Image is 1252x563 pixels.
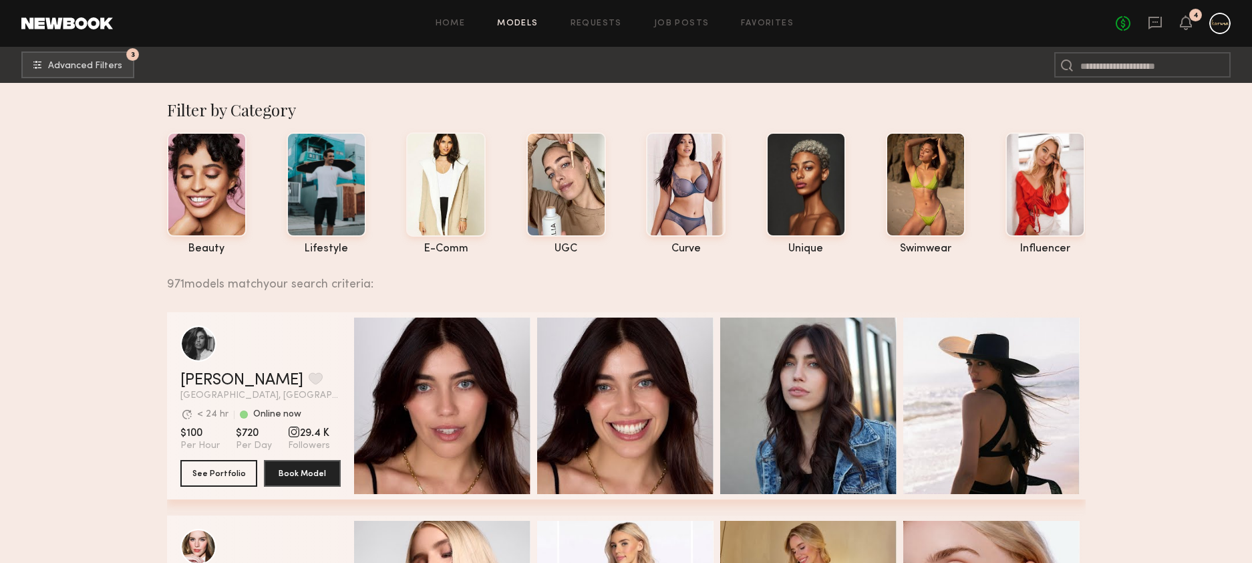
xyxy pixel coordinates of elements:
[288,427,330,440] span: 29.4 K
[21,51,134,78] button: 3Advanced Filters
[131,51,135,58] span: 3
[197,410,228,419] div: < 24 hr
[167,243,247,255] div: beauty
[571,19,622,28] a: Requests
[287,243,366,255] div: lifestyle
[646,243,726,255] div: curve
[741,19,794,28] a: Favorites
[180,427,220,440] span: $100
[180,372,303,388] a: [PERSON_NAME]
[167,263,1075,291] div: 971 models match your search criteria:
[406,243,486,255] div: e-comm
[236,440,272,452] span: Per Day
[886,243,965,255] div: swimwear
[264,460,341,487] button: Book Model
[526,243,606,255] div: UGC
[180,391,341,401] span: [GEOGRAPHIC_DATA], [GEOGRAPHIC_DATA]
[48,62,122,71] span: Advanced Filters
[766,243,846,255] div: unique
[180,440,220,452] span: Per Hour
[167,99,1086,120] div: Filter by Category
[654,19,710,28] a: Job Posts
[1193,12,1199,19] div: 4
[236,427,272,440] span: $720
[497,19,538,28] a: Models
[1005,243,1085,255] div: influencer
[253,410,301,419] div: Online now
[288,440,330,452] span: Followers
[436,19,466,28] a: Home
[180,460,257,487] button: See Portfolio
